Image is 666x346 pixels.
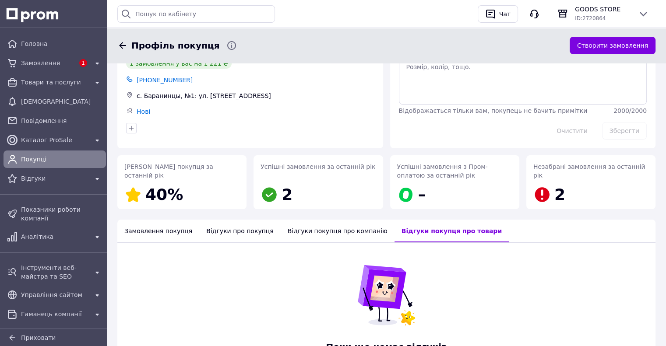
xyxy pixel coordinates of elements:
img: Поки що немає відгуків [352,260,422,330]
button: Чат [478,5,518,23]
span: Каталог ProSale [21,136,88,144]
span: 2 [554,185,565,203]
span: Управління сайтом [21,290,88,299]
div: Відгуки покупця про товари [395,220,509,242]
span: Аналітика [21,232,88,241]
div: Замовлення покупця [117,220,199,242]
div: Відгуки покупця про компанію [281,220,395,242]
span: – [418,185,426,203]
span: Профіль покупця [131,39,219,52]
span: [PERSON_NAME] покупця за останній рік [124,163,213,179]
span: [DEMOGRAPHIC_DATA] [21,97,102,106]
span: 40% [145,185,183,203]
a: Нові [137,108,150,115]
input: Пошук по кабінету [117,5,275,23]
span: Відображається тільки вам, покупець не бачить примітки [399,107,588,114]
button: Створити замовлення [570,37,655,54]
span: 2000 / 2000 [613,107,647,114]
span: Замовлення [21,59,74,67]
span: Відгуки [21,174,88,183]
span: Товари та послуги [21,78,88,87]
span: Гаманець компанії [21,310,88,318]
span: Показники роботи компанії [21,205,102,223]
div: Чат [497,7,512,21]
span: Незабрані замовлення за останній рік [533,163,645,179]
span: Головна [21,39,102,48]
span: Приховати [21,334,56,341]
span: ID: 2720864 [575,15,606,21]
span: Інструменти веб-майстра та SEO [21,263,88,281]
span: GOODS STORE [575,5,631,14]
div: Відгуки про покупця [199,220,280,242]
span: 2 [282,185,292,203]
span: Успішні замовлення за останній рік [261,163,375,170]
span: 1 [79,59,87,67]
div: с. Баранинцы, №1: ул. [STREET_ADDRESS] [135,90,376,102]
span: Повідомлення [21,116,102,125]
span: [PHONE_NUMBER] [137,77,193,84]
div: 1 замовлення у вас на 1 221 ₴ [126,58,232,69]
span: Успішні замовлення з Пром-оплатою за останній рік [397,163,488,179]
span: Покупці [21,155,102,164]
